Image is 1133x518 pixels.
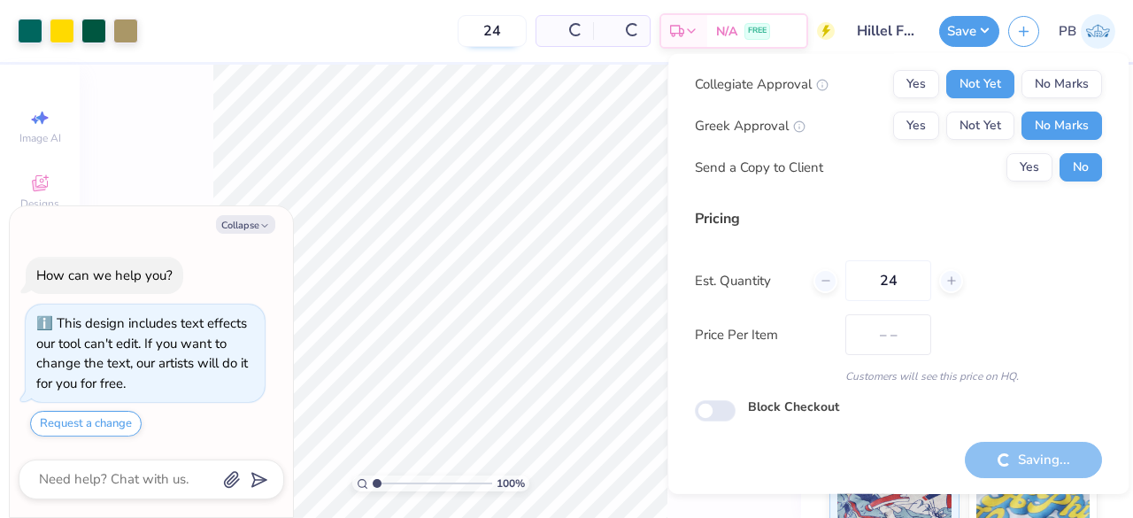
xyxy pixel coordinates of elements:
button: No Marks [1021,70,1102,98]
div: How can we help you? [36,267,173,284]
button: Not Yet [946,70,1014,98]
label: Price Per Item [695,324,832,344]
span: N/A [716,22,737,41]
button: No Marks [1021,112,1102,140]
button: Collapse [216,215,275,234]
span: Image AI [19,131,61,145]
label: Block Checkout [748,398,839,416]
label: Est. Quantity [695,270,800,290]
a: PB [1059,14,1115,49]
button: Yes [893,112,939,140]
img: Pipyana Biswas [1081,14,1115,49]
span: FREE [748,25,767,37]
div: Greek Approval [695,115,805,135]
div: Collegiate Approval [695,73,829,94]
button: Yes [1006,153,1052,182]
div: Send a Copy to Client [695,157,823,177]
button: No [1060,153,1102,182]
span: PB [1059,21,1076,42]
div: Pricing [695,208,1102,229]
span: Designs [20,197,59,211]
button: Save [939,16,999,47]
input: – – [845,260,931,301]
input: Untitled Design [844,13,930,49]
button: Not Yet [946,112,1014,140]
button: Request a change [30,411,142,437]
div: Customers will see this price on HQ. [695,368,1102,384]
input: – – [458,15,527,47]
span: 100 % [497,475,525,491]
button: Yes [893,70,939,98]
div: This design includes text effects our tool can't edit. If you want to change the text, our artist... [36,314,248,392]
